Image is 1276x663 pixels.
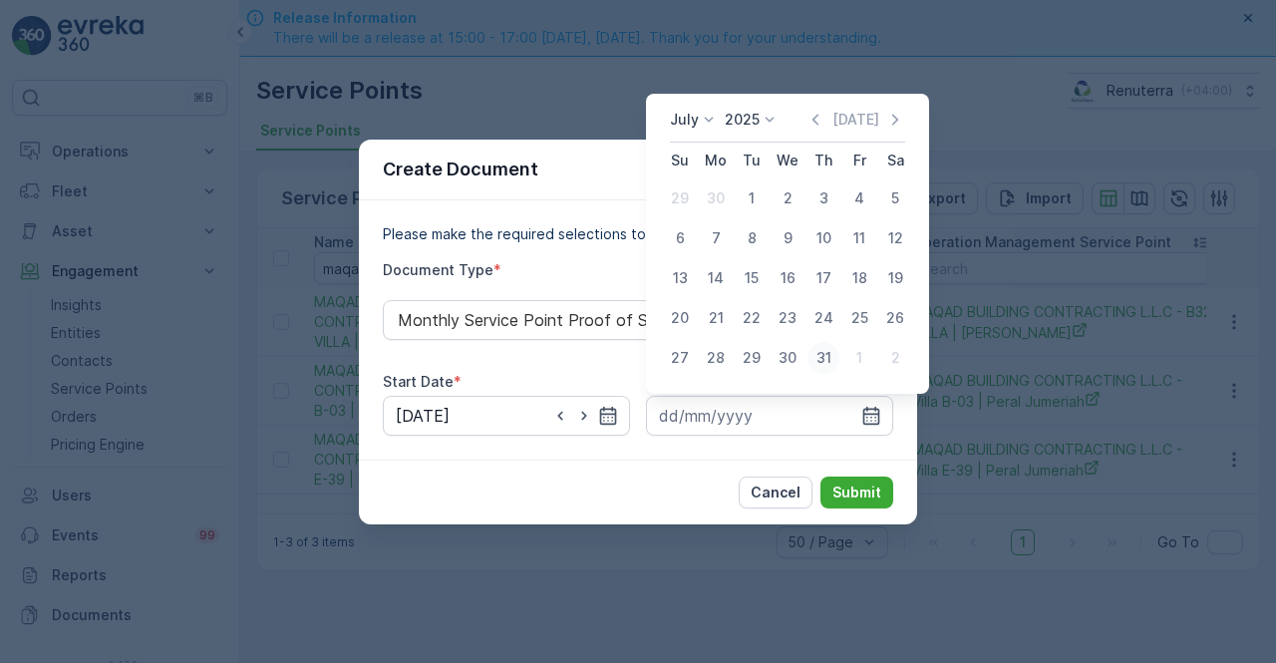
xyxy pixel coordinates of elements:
div: 18 [843,262,875,294]
div: 12 [879,222,911,254]
div: 11 [843,222,875,254]
th: Monday [698,143,734,178]
p: July [670,110,699,130]
p: 2025 [725,110,760,130]
p: [DATE] [832,110,879,130]
div: 4 [843,182,875,214]
th: Tuesday [734,143,770,178]
th: Thursday [805,143,841,178]
div: 25 [843,302,875,334]
button: Cancel [739,477,812,508]
div: 26 [879,302,911,334]
div: 2 [772,182,803,214]
div: 19 [879,262,911,294]
div: 1 [736,182,768,214]
div: 6 [664,222,696,254]
label: Start Date [383,373,454,390]
div: 15 [736,262,768,294]
p: Submit [832,483,881,502]
div: 30 [700,182,732,214]
div: 24 [807,302,839,334]
div: 14 [700,262,732,294]
input: dd/mm/yyyy [383,396,630,436]
div: 29 [736,342,768,374]
div: 22 [736,302,768,334]
p: Create Document [383,156,538,183]
div: 17 [807,262,839,294]
div: 5 [879,182,911,214]
th: Wednesday [770,143,805,178]
div: 27 [664,342,696,374]
input: dd/mm/yyyy [646,396,893,436]
div: 8 [736,222,768,254]
div: 30 [772,342,803,374]
button: Submit [820,477,893,508]
div: 7 [700,222,732,254]
div: 29 [664,182,696,214]
th: Saturday [877,143,913,178]
div: 23 [772,302,803,334]
th: Sunday [662,143,698,178]
div: 31 [807,342,839,374]
p: Please make the required selections to create your document. [383,224,893,244]
label: Document Type [383,261,493,278]
div: 20 [664,302,696,334]
div: 28 [700,342,732,374]
div: 1 [843,342,875,374]
div: 3 [807,182,839,214]
div: 10 [807,222,839,254]
div: 9 [772,222,803,254]
div: 13 [664,262,696,294]
p: Cancel [751,483,800,502]
div: 21 [700,302,732,334]
div: 2 [879,342,911,374]
th: Friday [841,143,877,178]
div: 16 [772,262,803,294]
